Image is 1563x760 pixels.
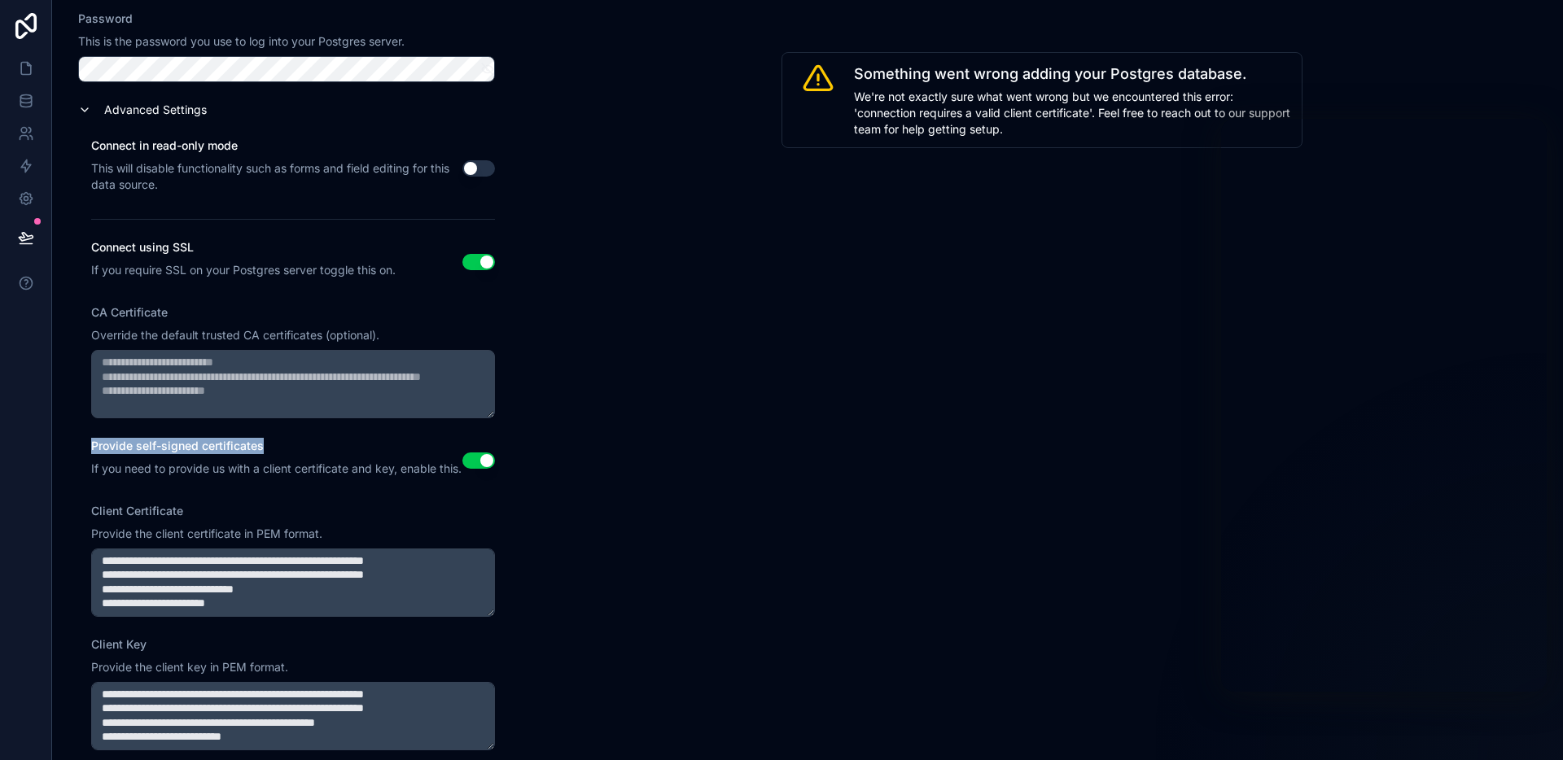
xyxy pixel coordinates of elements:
label: CA Certificate [91,304,168,321]
label: Advanced Settings [104,102,207,118]
label: Password [78,11,133,27]
span: Something went wrong adding your Postgres database. [854,63,1292,85]
div: If you need to provide us with a client certificate and key, enable this. [91,461,462,477]
label: Client Certificate [91,503,183,519]
label: Connect in read-only mode [91,138,462,154]
p: Override the default trusted CA certificates (optional). [91,327,495,343]
div: If you require SSL on your Postgres server toggle this on. [91,262,396,278]
div: This will disable functionality such as forms and field editing for this data source. [91,160,462,193]
span: We're not exactly sure what went wrong but we encountered this error: 'connection requires a vali... [854,89,1292,138]
iframe: Intercom live chat [1508,705,1547,744]
label: Client Key [91,636,147,653]
p: This is the password you use to log into your Postgres server. [78,33,495,50]
iframe: Intercom live chat [1221,119,1547,692]
label: Provide self-signed certificates [91,438,462,454]
label: Connect using SSL [91,239,396,256]
p: Provide the client key in PEM format. [91,659,495,675]
p: Provide the client certificate in PEM format. [91,526,495,542]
